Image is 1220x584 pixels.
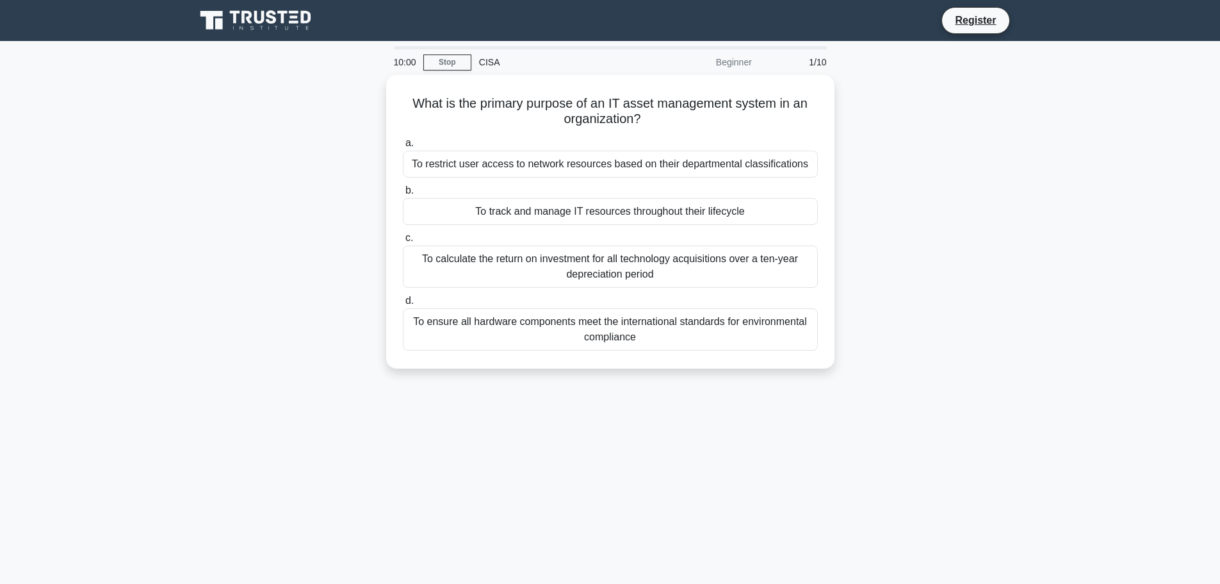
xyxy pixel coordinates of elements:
[403,151,818,178] div: To restrict user access to network resources based on their departmental classifications
[403,246,818,288] div: To calculate the return on investment for all technology acquisitions over a ten-year depreciatio...
[405,295,414,306] span: d.
[405,137,414,148] span: a.
[403,308,818,351] div: To ensure all hardware components meet the international standards for environmental compliance
[647,49,760,75] div: Beginner
[386,49,423,75] div: 10:00
[405,185,414,196] span: b.
[402,96,819,128] h5: What is the primary purpose of an IT asset management system in an organization?
[405,232,413,243] span: c.
[760,49,834,75] div: 1/10
[423,54,471,71] a: Stop
[947,12,1004,28] a: Register
[471,49,647,75] div: CISA
[403,198,818,225] div: To track and manage IT resources throughout their lifecycle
